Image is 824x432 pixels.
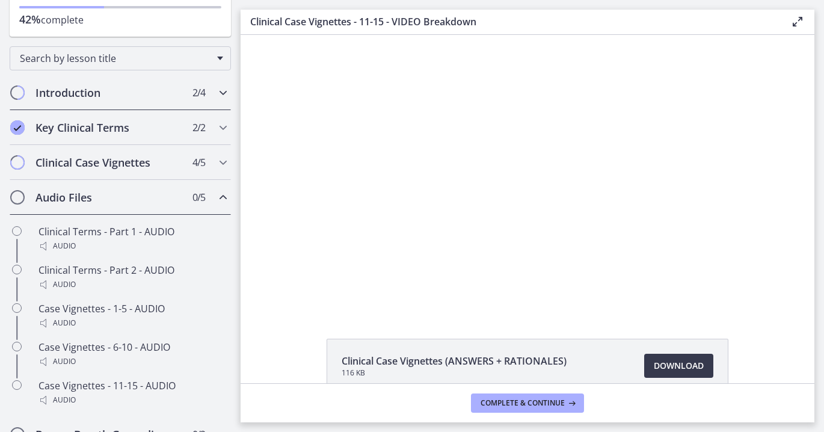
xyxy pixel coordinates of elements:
span: 116 KB [342,368,567,378]
span: 2 / 4 [192,85,205,100]
div: Case Vignettes - 11-15 - AUDIO [38,378,226,407]
div: Audio [38,393,226,407]
span: 4 / 5 [192,155,205,170]
h2: Audio Files [35,190,182,205]
div: Case Vignettes - 1-5 - AUDIO [38,301,226,330]
span: Clinical Case Vignettes (ANSWERS + RATIONALES) [342,354,567,368]
h2: Clinical Case Vignettes [35,155,182,170]
div: Audio [38,239,226,253]
i: Completed [10,120,25,135]
h2: Key Clinical Terms [35,120,182,135]
h2: Introduction [35,85,182,100]
div: Audio [38,316,226,330]
span: 42% [19,12,41,26]
p: complete [19,12,221,27]
div: Clinical Terms - Part 1 - AUDIO [38,224,226,253]
span: Complete & continue [481,398,565,408]
iframe: Video Lesson [241,35,814,311]
span: 2 / 2 [192,120,205,135]
div: Clinical Terms - Part 2 - AUDIO [38,263,226,292]
span: Download [654,359,704,373]
a: Download [644,354,713,378]
div: Search by lesson title [10,46,231,70]
button: Complete & continue [471,393,584,413]
span: 0 / 5 [192,190,205,205]
div: Case Vignettes - 6-10 - AUDIO [38,340,226,369]
span: Search by lesson title [20,52,211,65]
h3: Clinical Case Vignettes - 11-15 - VIDEO Breakdown [250,14,771,29]
div: Audio [38,354,226,369]
div: Audio [38,277,226,292]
